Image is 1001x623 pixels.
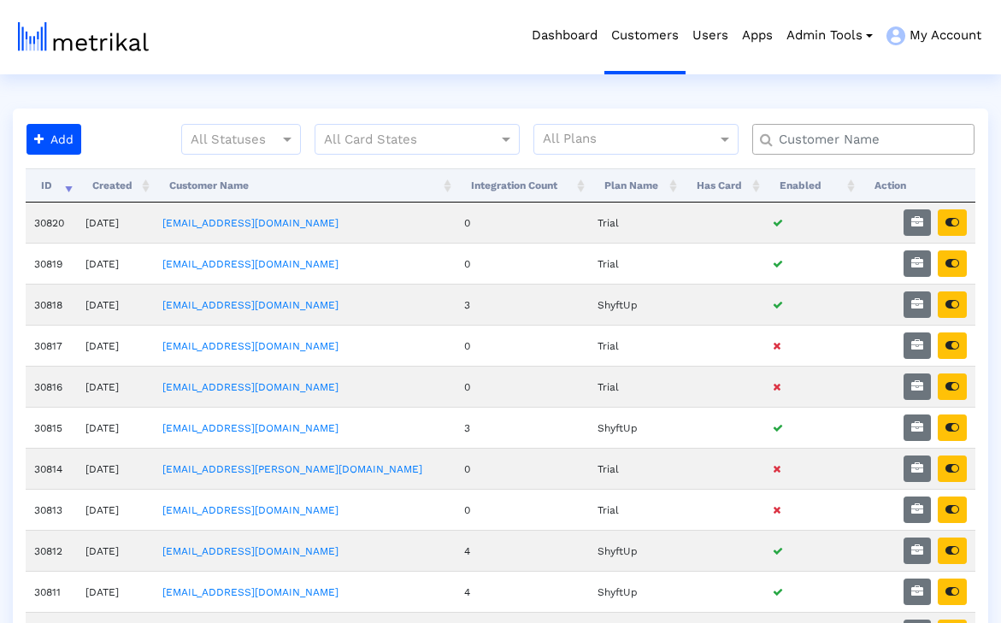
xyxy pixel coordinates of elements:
a: [EMAIL_ADDRESS][DOMAIN_NAME] [162,217,339,229]
td: 30816 [26,366,77,407]
th: Enabled: activate to sort column ascending [764,168,859,203]
td: Trial [589,489,681,530]
td: ShyftUp [589,530,681,571]
td: Trial [589,203,681,243]
td: 0 [456,448,589,489]
td: ShyftUp [589,571,681,612]
td: [DATE] [77,448,154,489]
td: [DATE] [77,407,154,448]
td: 0 [456,366,589,407]
td: Trial [589,243,681,284]
td: [DATE] [77,571,154,612]
th: Plan Name: activate to sort column ascending [589,168,681,203]
button: Add [26,124,81,155]
td: [DATE] [77,530,154,571]
td: 30815 [26,407,77,448]
a: [EMAIL_ADDRESS][DOMAIN_NAME] [162,586,339,598]
td: 30819 [26,243,77,284]
img: metrical-logo-light.png [18,22,149,51]
a: [EMAIL_ADDRESS][DOMAIN_NAME] [162,299,339,311]
a: [EMAIL_ADDRESS][DOMAIN_NAME] [162,422,339,434]
th: Customer Name: activate to sort column ascending [154,168,456,203]
a: [EMAIL_ADDRESS][DOMAIN_NAME] [162,381,339,393]
td: [DATE] [77,243,154,284]
th: Integration Count: activate to sort column ascending [456,168,589,203]
td: 0 [456,203,589,243]
td: ShyftUp [589,407,681,448]
td: 0 [456,243,589,284]
td: [DATE] [77,366,154,407]
th: ID: activate to sort column ascending [26,168,77,203]
td: Trial [589,325,681,366]
td: [DATE] [77,325,154,366]
td: 0 [456,489,589,530]
td: 30820 [26,203,77,243]
img: my-account-menu-icon.png [886,26,905,45]
td: 4 [456,571,589,612]
th: Action [859,168,975,203]
td: 30818 [26,284,77,325]
td: Trial [589,366,681,407]
td: 3 [456,284,589,325]
th: Created: activate to sort column ascending [77,168,154,203]
th: Has Card: activate to sort column ascending [681,168,764,203]
td: 30811 [26,571,77,612]
td: 30813 [26,489,77,530]
td: 0 [456,325,589,366]
a: [EMAIL_ADDRESS][DOMAIN_NAME] [162,504,339,516]
input: All Card States [324,129,480,151]
a: [EMAIL_ADDRESS][DOMAIN_NAME] [162,340,339,352]
a: [EMAIL_ADDRESS][DOMAIN_NAME] [162,258,339,270]
td: [DATE] [77,489,154,530]
td: 4 [456,530,589,571]
td: 3 [456,407,589,448]
input: All Plans [543,129,720,151]
input: Customer Name [767,131,968,149]
td: 30812 [26,530,77,571]
a: [EMAIL_ADDRESS][PERSON_NAME][DOMAIN_NAME] [162,463,422,475]
td: 30814 [26,448,77,489]
td: [DATE] [77,284,154,325]
a: [EMAIL_ADDRESS][DOMAIN_NAME] [162,545,339,557]
td: [DATE] [77,203,154,243]
td: 30817 [26,325,77,366]
td: Trial [589,448,681,489]
td: ShyftUp [589,284,681,325]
